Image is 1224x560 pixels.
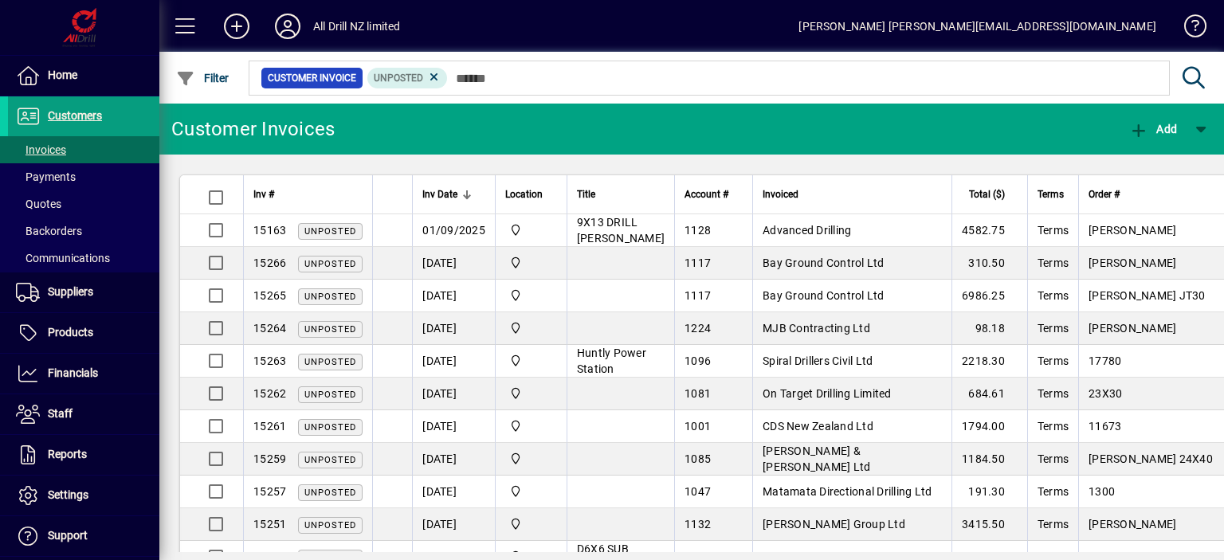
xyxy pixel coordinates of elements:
span: [PERSON_NAME] [1089,518,1176,531]
span: Invoiced [763,186,798,203]
td: 4582.75 [951,214,1027,247]
div: Customer Invoices [171,116,335,142]
span: Terms [1038,354,1069,367]
span: Matamata Directional Drilling Ltd [763,485,932,498]
button: Profile [262,12,313,41]
span: Quotes [16,198,61,210]
span: 15257 [253,485,286,498]
a: Settings [8,476,159,515]
div: [PERSON_NAME] [PERSON_NAME][EMAIL_ADDRESS][DOMAIN_NAME] [798,14,1156,39]
span: Account # [685,186,728,203]
span: Terms [1038,452,1069,465]
span: 15264 [253,322,286,335]
td: [DATE] [412,378,495,410]
span: Advanced Drilling [763,224,851,237]
a: Invoices [8,136,159,163]
span: Terms [1038,485,1069,498]
span: Unposted [304,520,356,531]
span: Bay Ground Control Ltd [763,257,885,269]
a: Products [8,313,159,353]
span: On Target Drilling Limited [763,387,892,400]
span: All Drill NZ Limited [505,287,557,304]
span: All Drill NZ Limited [505,385,557,402]
a: Quotes [8,190,159,217]
td: 191.30 [951,476,1027,508]
span: Unposted [304,422,356,433]
a: Communications [8,245,159,272]
span: 1085 [685,452,711,465]
span: 15262 [253,387,286,400]
span: All Drill NZ Limited [505,417,557,435]
a: Reports [8,435,159,475]
td: 6986.25 [951,280,1027,312]
span: Spiral Drillers Civil Ltd [763,354,873,367]
span: Terms [1038,289,1069,302]
span: 1001 [685,420,711,433]
span: 1300 [1089,485,1115,498]
a: Knowledge Base [1172,3,1204,55]
span: MJB Contracting Ltd [763,322,870,335]
span: Location [505,186,543,203]
span: 15259 [253,452,286,465]
td: 1794.00 [951,410,1027,443]
span: Reports [48,448,87,460]
span: CDS New Zealand Ltd [763,420,873,433]
span: 15265 [253,289,286,302]
span: 1117 [685,289,711,302]
a: Suppliers [8,272,159,312]
span: All Drill NZ Limited [505,483,557,500]
span: Terms [1038,322,1069,335]
span: Terms [1038,186,1064,203]
span: Backorders [16,225,82,237]
span: Inv Date [422,186,457,203]
span: Unposted [304,390,356,400]
span: [PERSON_NAME] [1089,224,1176,237]
td: [DATE] [412,508,495,541]
div: Invoiced [763,186,942,203]
span: 23X30 [1089,387,1122,400]
a: Support [8,516,159,556]
span: Payments [16,170,76,183]
td: [DATE] [412,476,495,508]
td: [DATE] [412,443,495,476]
span: Unposted [304,357,356,367]
span: Staff [48,407,73,420]
span: 15163 [253,224,286,237]
span: Bay Ground Control Ltd [763,289,885,302]
span: Filter [176,72,229,84]
div: Title [577,186,665,203]
span: Terms [1038,387,1069,400]
span: Home [48,69,77,81]
td: 01/09/2025 [412,214,495,247]
button: Filter [172,64,233,92]
span: All Drill NZ Limited [505,450,557,468]
mat-chip: Customer Invoice Status: Unposted [367,68,448,88]
span: 1081 [685,387,711,400]
span: All Drill NZ Limited [505,221,557,239]
td: [DATE] [412,312,495,345]
span: 15266 [253,257,286,269]
span: 17780 [1089,354,1121,367]
div: Inv # [253,186,363,203]
span: Order # [1089,186,1120,203]
td: 3415.50 [951,508,1027,541]
span: Unposted [304,455,356,465]
span: Suppliers [48,285,93,298]
span: 15263 [253,354,286,367]
div: Total ($) [962,186,1019,203]
span: Invoices [16,143,66,156]
span: Communications [16,252,110,264]
div: Location [505,186,557,203]
span: 1117 [685,257,711,269]
td: [DATE] [412,247,495,280]
button: Add [1125,115,1181,143]
span: Customer Invoice [268,70,356,86]
span: 9X13 DRILL [PERSON_NAME] [577,216,665,245]
span: [PERSON_NAME] JT30 [1089,289,1206,302]
span: Unposted [304,324,356,335]
span: Unposted [304,488,356,498]
span: Support [48,529,88,542]
a: Backorders [8,217,159,245]
a: Home [8,56,159,96]
span: 1096 [685,354,711,367]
